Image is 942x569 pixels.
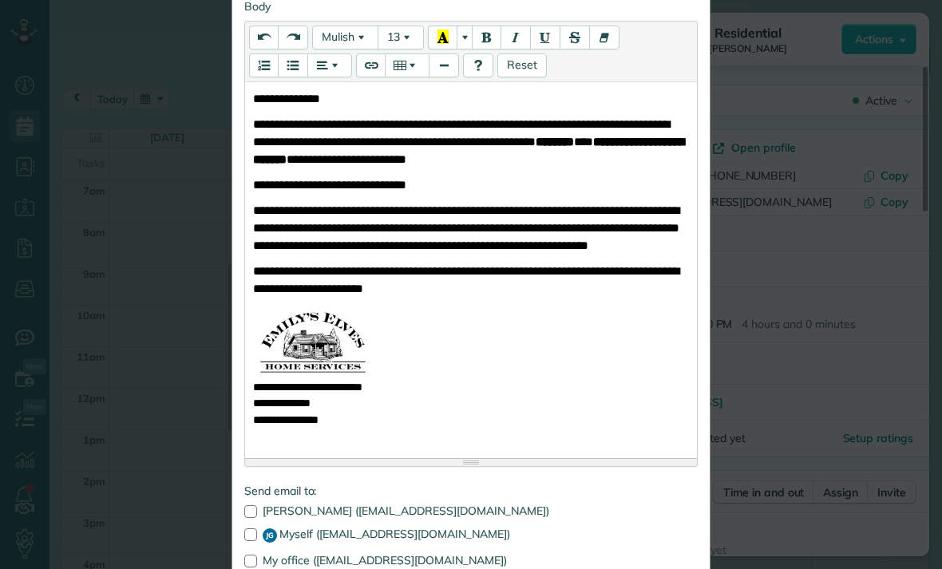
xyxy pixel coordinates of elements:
button: Resets template content to default [497,53,547,77]
label: Myself ([EMAIL_ADDRESS][DOMAIN_NAME]) [244,528,698,543]
span: 13 [387,30,400,44]
label: My office ([EMAIL_ADDRESS][DOMAIN_NAME]) [244,555,698,566]
span: Mulish [322,30,354,44]
button: 13 [378,26,424,49]
div: Resize [245,459,697,466]
label: Send email to: [244,483,698,499]
span: JG [263,528,277,543]
button: Mulish [312,26,378,49]
label: [PERSON_NAME] ([EMAIL_ADDRESS][DOMAIN_NAME]) [244,505,698,516]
